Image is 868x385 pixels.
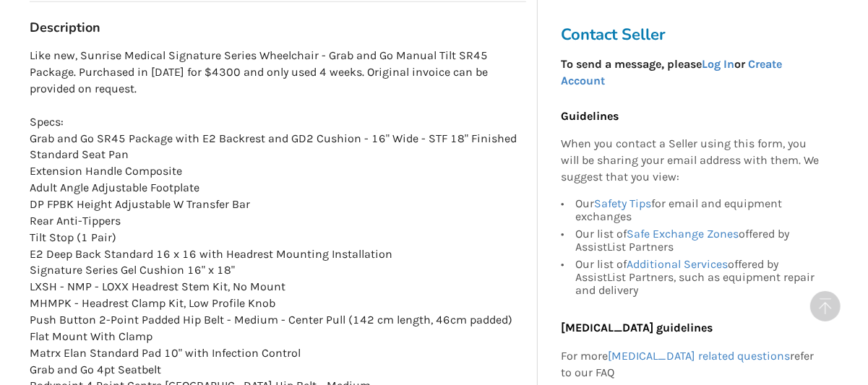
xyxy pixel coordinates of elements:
b: Guidelines [561,108,619,122]
div: Our list of offered by AssistList Partners [575,225,820,255]
p: For more refer to our FAQ [561,347,820,381]
strong: To send a message, please or [561,56,782,87]
a: [MEDICAL_DATA] related questions [608,348,790,362]
b: [MEDICAL_DATA] guidelines [561,320,713,334]
a: Additional Services [627,256,728,270]
div: Our for email and equipment exchanges [575,196,820,225]
div: Our list of offered by AssistList Partners, such as equipment repair and delivery [575,255,820,296]
p: When you contact a Seller using this form, you will be sharing your email address with them. We s... [561,136,820,186]
h3: Description [30,20,526,36]
a: Safety Tips [594,196,651,209]
a: Log In [702,56,734,70]
a: Safe Exchange Zones [627,226,739,240]
h3: Contact Seller [561,24,827,44]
